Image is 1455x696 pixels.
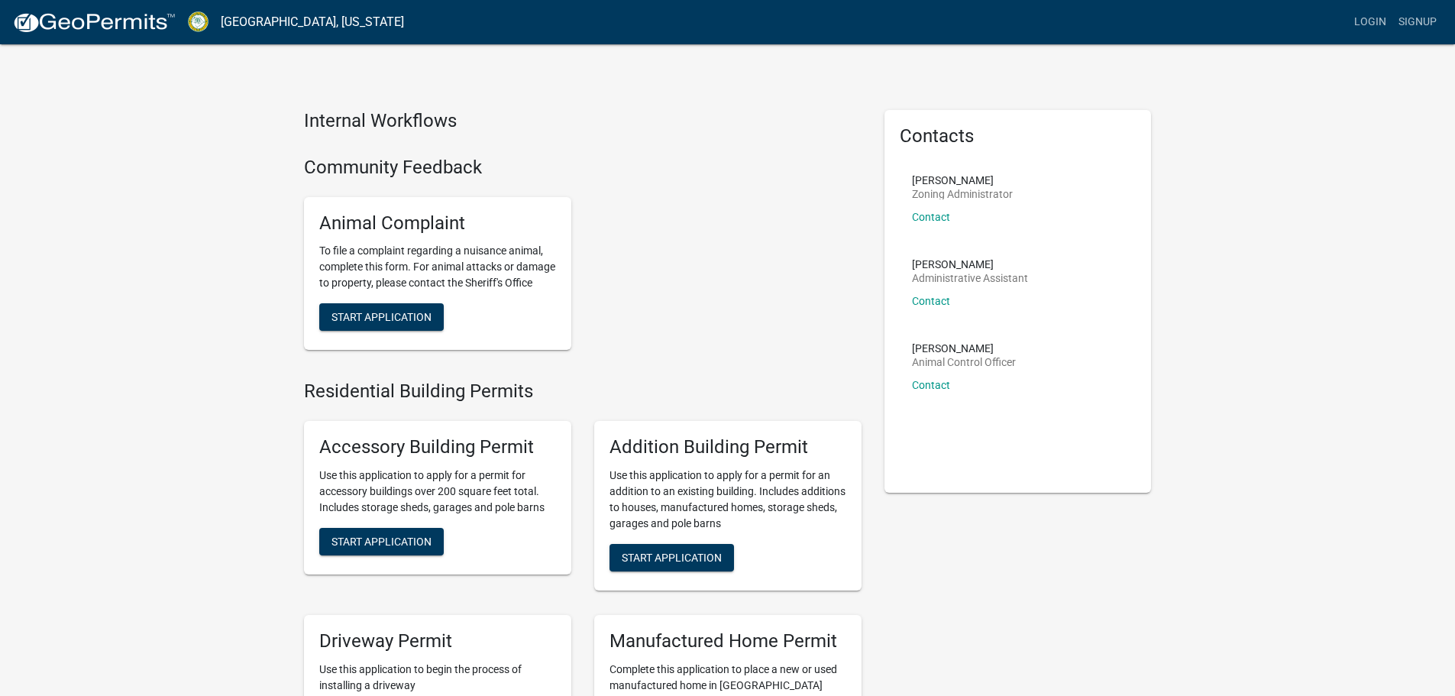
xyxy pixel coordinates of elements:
p: [PERSON_NAME] [912,175,1013,186]
h4: Community Feedback [304,157,862,179]
h5: Accessory Building Permit [319,436,556,458]
a: Contact [912,211,950,223]
a: Login [1348,8,1392,37]
p: Administrative Assistant [912,273,1028,283]
p: Animal Control Officer [912,357,1016,367]
button: Start Application [319,303,444,331]
a: Signup [1392,8,1443,37]
h5: Contacts [900,125,1137,147]
p: Zoning Administrator [912,189,1013,199]
h5: Animal Complaint [319,212,556,235]
h4: Internal Workflows [304,110,862,132]
span: Start Application [331,311,432,323]
p: Use this application to apply for a permit for accessory buildings over 200 square feet total. In... [319,468,556,516]
p: [PERSON_NAME] [912,343,1016,354]
a: [GEOGRAPHIC_DATA], [US_STATE] [221,9,404,35]
span: Start Application [331,535,432,547]
h5: Addition Building Permit [609,436,846,458]
p: Complete this application to place a new or used manufactured home in [GEOGRAPHIC_DATA] [609,662,846,694]
h5: Driveway Permit [319,630,556,652]
span: Start Application [622,551,722,563]
img: Crawford County, Georgia [188,11,209,32]
p: Use this application to apply for a permit for an addition to an existing building. Includes addi... [609,468,846,532]
h4: Residential Building Permits [304,380,862,403]
a: Contact [912,379,950,391]
h5: Manufactured Home Permit [609,630,846,652]
button: Start Application [319,528,444,555]
p: To file a complaint regarding a nuisance animal, complete this form. For animal attacks or damage... [319,243,556,291]
a: Contact [912,295,950,307]
p: [PERSON_NAME] [912,259,1028,270]
p: Use this application to begin the process of installing a driveway [319,662,556,694]
button: Start Application [609,544,734,571]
